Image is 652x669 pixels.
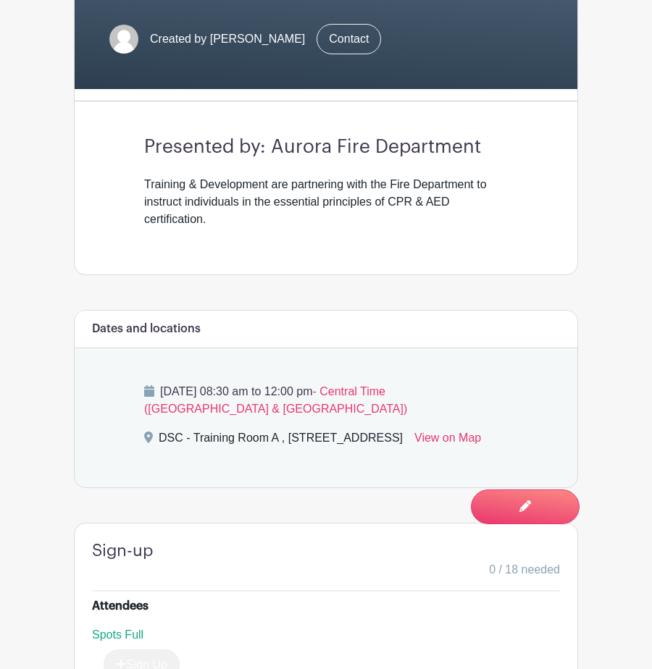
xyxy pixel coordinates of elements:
[92,628,143,641] span: Spots Full
[489,561,560,578] span: 0 / 18 needed
[92,322,201,336] h6: Dates and locations
[144,176,508,228] div: Training & Development are partnering with the Fire Department to instruct individuals in the ess...
[92,541,153,561] h4: Sign-up
[144,383,508,418] p: [DATE] 08:30 am to 12:00 pm
[317,24,381,54] a: Contact
[144,136,508,159] h3: Presented by: Aurora Fire Department
[150,30,305,48] span: Created by [PERSON_NAME]
[109,25,138,54] img: default-ce2991bfa6775e67f084385cd625a349d9dcbb7a52a09fb2fda1e96e2d18dcdb.png
[92,597,149,615] div: Attendees
[159,429,403,453] div: DSC - Training Room A , [STREET_ADDRESS]
[414,429,481,453] a: View on Map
